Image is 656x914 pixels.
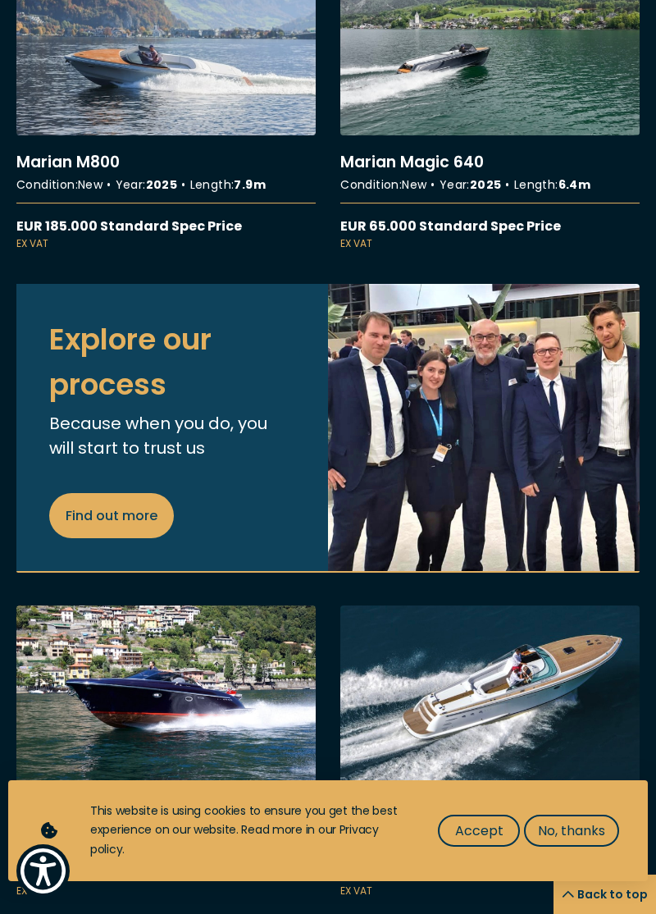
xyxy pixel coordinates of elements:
[340,606,640,899] a: More details aboutComitti Venezia 34
[553,875,656,914] button: Back to top
[90,821,379,857] a: Privacy policy
[90,802,405,860] div: This website is using cookies to ensure you get the best experience on our website. Read more in ...
[49,411,295,460] p: Because when you do, you will start to trust us
[49,493,174,538] a: Find out more
[524,815,619,847] button: No, thanks
[538,820,605,841] span: No, thanks
[16,844,70,898] button: Show Accessibility Preferences
[49,317,295,407] h2: Explore our process
[438,815,520,847] button: Accept
[16,606,316,899] a: More details aboutComitti Breva 35
[455,820,503,841] span: Accept
[66,505,157,526] span: Find out more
